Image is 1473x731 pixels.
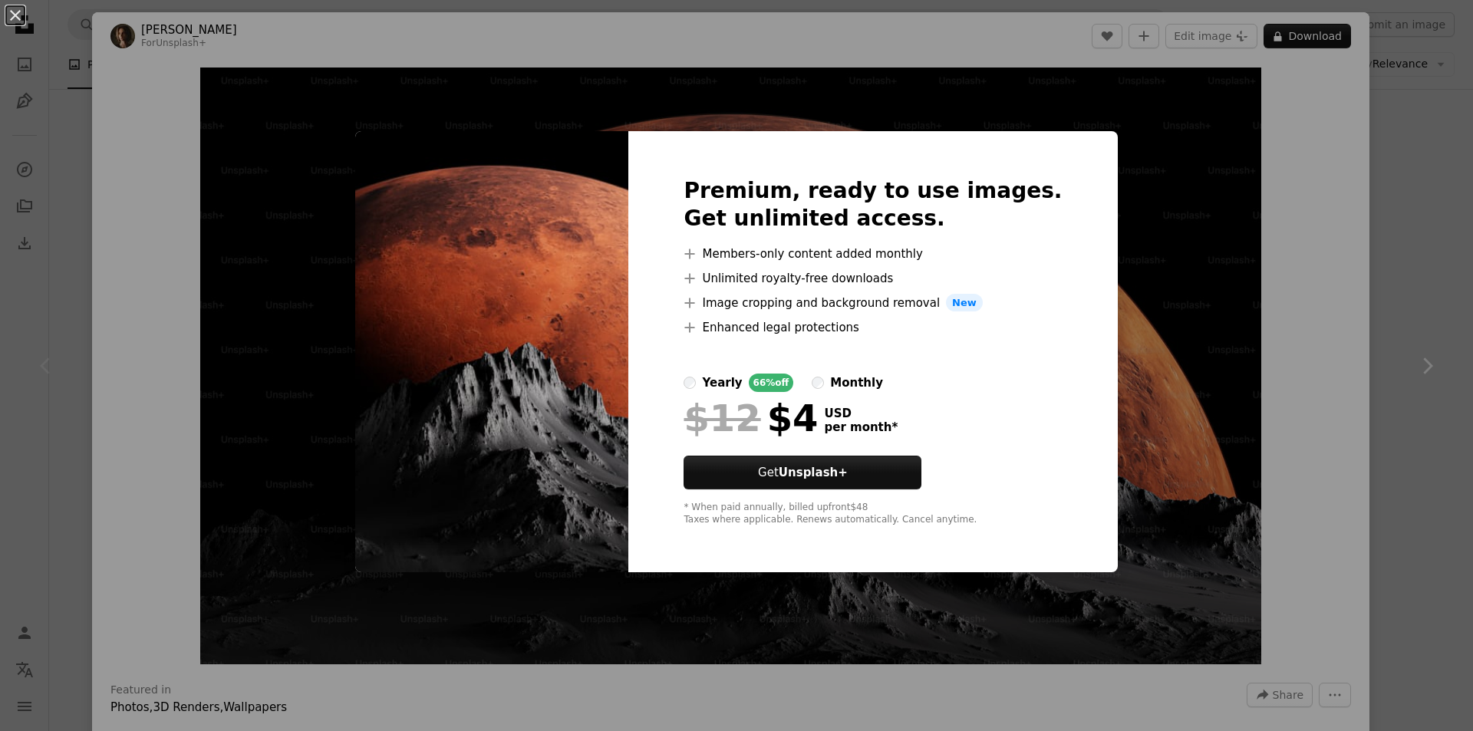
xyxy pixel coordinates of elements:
span: USD [824,407,898,420]
span: New [946,294,983,312]
li: Members-only content added monthly [684,245,1062,263]
div: $4 [684,398,818,438]
input: monthly [812,377,824,389]
div: 66% off [749,374,794,392]
img: premium_photo-1686515847297-8f25e451fe9c [355,131,628,573]
strong: Unsplash+ [779,466,848,479]
div: * When paid annually, billed upfront $48 Taxes where applicable. Renews automatically. Cancel any... [684,502,1062,526]
li: Enhanced legal protections [684,318,1062,337]
input: yearly66%off [684,377,696,389]
button: GetUnsplash+ [684,456,921,489]
li: Unlimited royalty-free downloads [684,269,1062,288]
div: yearly [702,374,742,392]
h2: Premium, ready to use images. Get unlimited access. [684,177,1062,232]
div: monthly [830,374,883,392]
span: $12 [684,398,760,438]
li: Image cropping and background removal [684,294,1062,312]
span: per month * [824,420,898,434]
